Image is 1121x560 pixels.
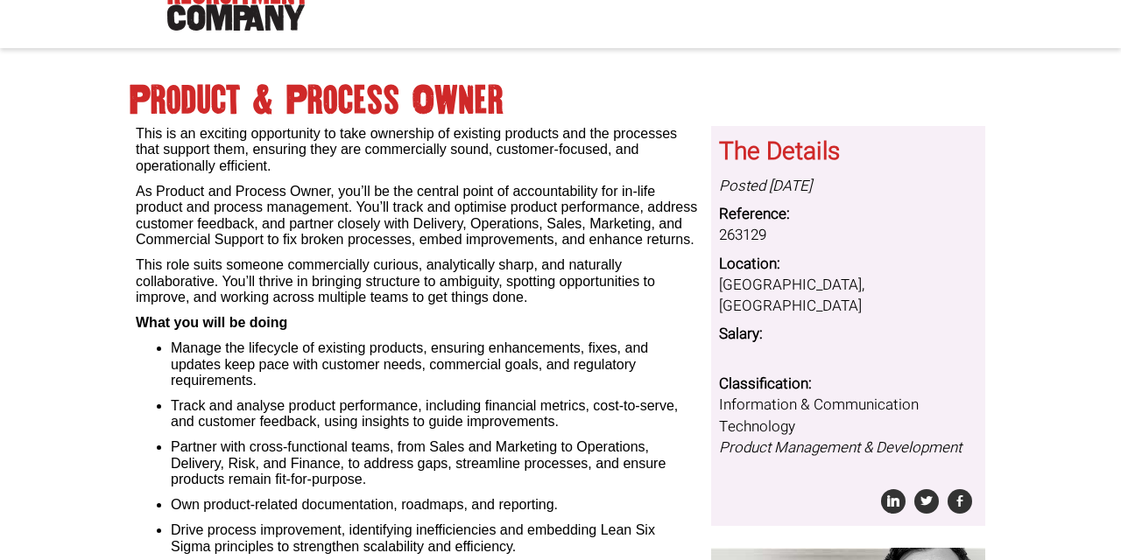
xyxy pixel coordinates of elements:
dt: Reference: [719,204,977,225]
p: As Product and Process Owner, you’ll be the central point of accountability for in-life product a... [136,184,698,248]
b: What you will be doing [136,315,287,330]
dt: Location: [719,254,977,275]
dt: Salary: [719,324,977,345]
li: Manage the lifecycle of existing products, ensuring enhancements, fixes, and updates keep pace wi... [171,340,698,388]
li: Partner with cross-functional teams, from Sales and Marketing to Operations, Delivery, Risk, and ... [171,439,698,487]
dd: [GEOGRAPHIC_DATA], [GEOGRAPHIC_DATA] [719,275,977,318]
i: Product Management & Development [719,437,962,458]
dt: Classification: [719,374,977,395]
i: Posted [DATE] [719,175,812,197]
h3: The Details [719,139,977,166]
li: Drive process improvement, identifying inefficiencies and embedding Lean Six Sigma principles to ... [171,522,698,555]
p: This is an exciting opportunity to take ownership of existing products and the processes that sup... [136,126,698,174]
li: Track and analyse product performance, including financial metrics, cost-to-serve, and customer f... [171,398,698,430]
p: This role suits someone commercially curious, analytically sharp, and naturally collaborative. Yo... [136,257,698,305]
li: Own product-related documentation, roadmaps, and reporting. [171,497,698,513]
h1: Product & Process Owner [130,85,992,116]
dd: Information & Communication Technology [719,395,977,458]
dd: 263129 [719,225,977,246]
